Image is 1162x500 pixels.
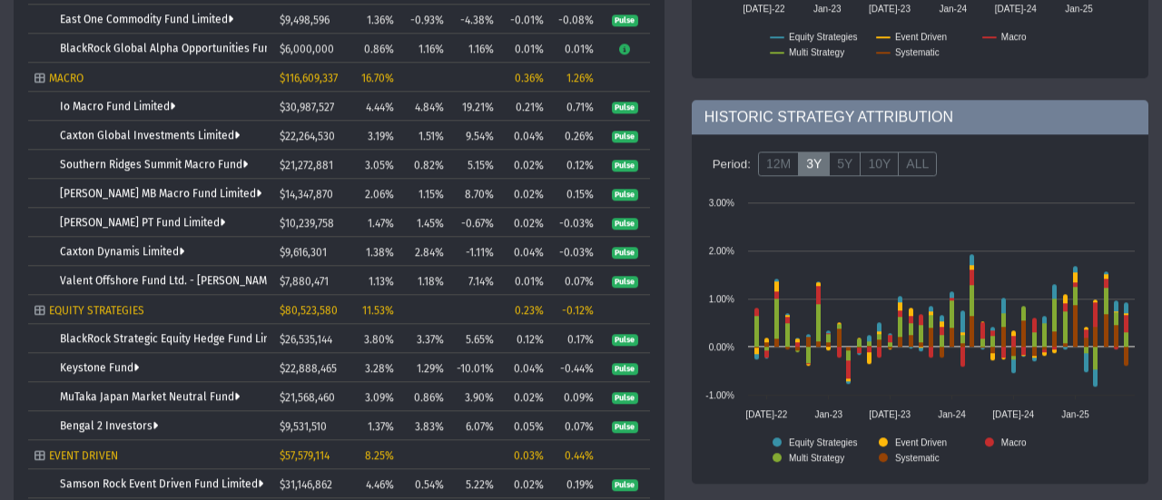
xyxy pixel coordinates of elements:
td: 0.02% [500,382,550,411]
a: Pulse [612,100,638,113]
td: -0.03% [550,208,600,237]
a: Pulse [612,158,638,171]
td: 5.65% [450,324,500,353]
td: 5.15% [450,150,500,179]
td: -0.01% [500,5,550,34]
td: 3.83% [400,411,450,440]
span: $14,347,870 [280,189,333,201]
span: 1.13% [369,276,394,289]
a: [PERSON_NAME] MB Macro Fund Limited [60,188,261,201]
td: 0.02% [500,179,550,208]
td: 2.84% [400,237,450,266]
a: Caxton Global Investments Limited [60,130,240,142]
div: 0.36% [507,73,544,85]
td: 1.16% [450,34,500,63]
a: Bengal 2 Investors [60,420,158,433]
a: Samson Rock Event Driven Fund Limited [60,478,263,491]
td: 0.04% [500,121,550,150]
td: 0.26% [550,121,600,150]
span: 3.09% [365,392,394,405]
span: 1.38% [366,247,394,260]
span: Pulse [612,479,638,492]
label: 12M [758,152,799,177]
td: 0.12% [500,324,550,353]
text: [DATE]-22 [743,4,784,14]
div: 0.23% [507,305,544,318]
text: Macro [1001,437,1027,447]
span: 2.06% [365,189,394,201]
label: ALL [898,152,937,177]
span: Pulse [612,15,638,27]
td: 0.05% [500,411,550,440]
a: Pulse [612,390,638,403]
text: Jan-23 [814,409,842,419]
a: MuTaka Japan Market Neutral Fund [60,391,240,404]
td: -0.03% [550,237,600,266]
td: 1.29% [400,353,450,382]
label: 10Y [860,152,899,177]
td: -4.38% [450,5,500,34]
span: 11.53% [362,305,394,318]
td: 0.71% [550,92,600,121]
span: $57,579,114 [280,450,330,463]
a: Pulse [612,187,638,200]
td: 0.17% [550,324,600,353]
span: 0.86% [364,44,394,56]
a: BlackRock Global Alpha Opportunities Fund Ltd. [60,43,303,55]
a: Io Macro Fund Limited [60,101,175,113]
a: Pulse [612,274,638,287]
td: 1.51% [400,121,450,150]
td: 7.14% [450,266,500,295]
td: 0.19% [550,469,600,498]
span: 3.80% [364,334,394,347]
td: 0.21% [500,92,550,121]
span: 1.37% [368,421,394,434]
a: East One Commodity Fund Limited [60,14,233,26]
td: 0.01% [500,34,550,63]
text: Multi Strategy [789,47,844,57]
span: $22,888,465 [280,363,337,376]
text: Multi Strategy [789,453,844,463]
span: Pulse [612,189,638,201]
span: $30,987,527 [280,102,334,114]
label: 3Y [798,152,830,177]
td: 5.22% [450,469,500,498]
td: 0.07% [550,411,600,440]
text: 2.00% [708,246,734,256]
span: Pulse [612,276,638,289]
span: $7,880,471 [280,276,329,289]
td: 19.21% [450,92,500,121]
span: 8.25% [365,450,394,463]
a: [PERSON_NAME] PT Fund Limited [60,217,225,230]
span: $9,531,510 [280,421,327,434]
a: Pulse [612,477,638,490]
td: 0.04% [500,353,550,382]
td: -10.01% [450,353,500,382]
span: Pulse [612,218,638,230]
td: 0.02% [500,208,550,237]
span: $10,239,758 [280,218,334,230]
td: -0.08% [550,5,600,34]
a: Pulse [612,332,638,345]
text: Jan-25 [1061,409,1089,419]
td: -0.93% [400,5,450,34]
text: Jan-23 [813,4,842,14]
label: 5Y [829,152,861,177]
td: 0.02% [500,150,550,179]
a: Caxton Dynamis Limited [60,246,184,259]
text: Event Driven [895,437,947,447]
span: EQUITY STRATEGIES [49,305,144,318]
span: 3.05% [365,160,394,172]
span: $21,568,460 [280,392,335,405]
span: 4.46% [366,479,394,492]
text: Systematic [895,453,940,463]
text: Event Driven [895,32,947,42]
td: -0.67% [450,208,500,237]
span: $9,616,301 [280,247,327,260]
text: [DATE]-24 [994,4,1036,14]
td: 0.86% [400,382,450,411]
span: Pulse [612,334,638,347]
td: -0.44% [550,353,600,382]
text: Jan-24 [939,4,967,14]
td: 0.04% [500,237,550,266]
